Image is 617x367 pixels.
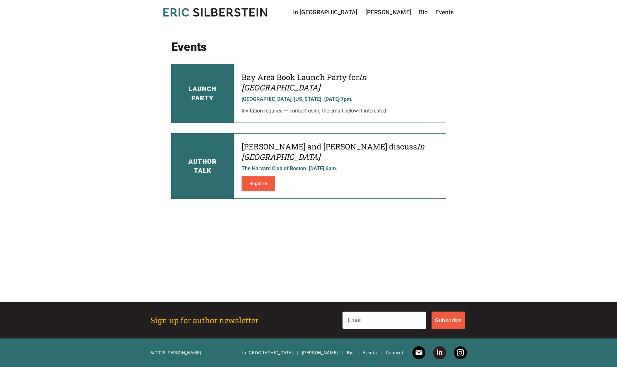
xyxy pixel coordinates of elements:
button: Subscribe [432,312,465,329]
a: In [GEOGRAPHIC_DATA] [242,349,293,356]
em: In [GEOGRAPHIC_DATA] [242,141,425,162]
em: In [GEOGRAPHIC_DATA] [242,72,367,93]
h1: Events [171,41,446,53]
span: | [381,349,382,356]
input: Email [342,312,427,329]
p: [GEOGRAPHIC_DATA], [US_STATE]. [DATE] 7pm. [242,95,438,103]
a: Register [242,176,276,191]
span: | [342,349,343,356]
span: | [297,349,298,356]
a: Email [412,346,425,359]
a: Bio [347,349,354,356]
a: LinkedIn [433,346,446,359]
h3: Launch Party [189,84,216,102]
span: | [358,349,359,356]
a: Events [362,349,377,356]
a: [PERSON_NAME] [365,8,411,17]
h3: Author Talk [188,157,217,175]
a: Events [435,8,454,17]
a: Instagram [454,346,467,359]
p: Invitation required — contact using the email below if interested [242,107,438,115]
a: Bio [419,8,428,17]
h4: Bay Area Book Launch Party for [242,72,438,93]
a: In [GEOGRAPHIC_DATA] [293,8,358,17]
h2: Sign up for author newsletter [150,315,258,326]
h4: [PERSON_NAME] and [PERSON_NAME] discuss [242,141,438,162]
p: The Harvard Club of Boston. [DATE] 6pm. [242,165,438,172]
p: © 2025 [PERSON_NAME] [150,349,201,356]
a: [PERSON_NAME] [302,349,338,356]
span: Connect: [386,349,405,356]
